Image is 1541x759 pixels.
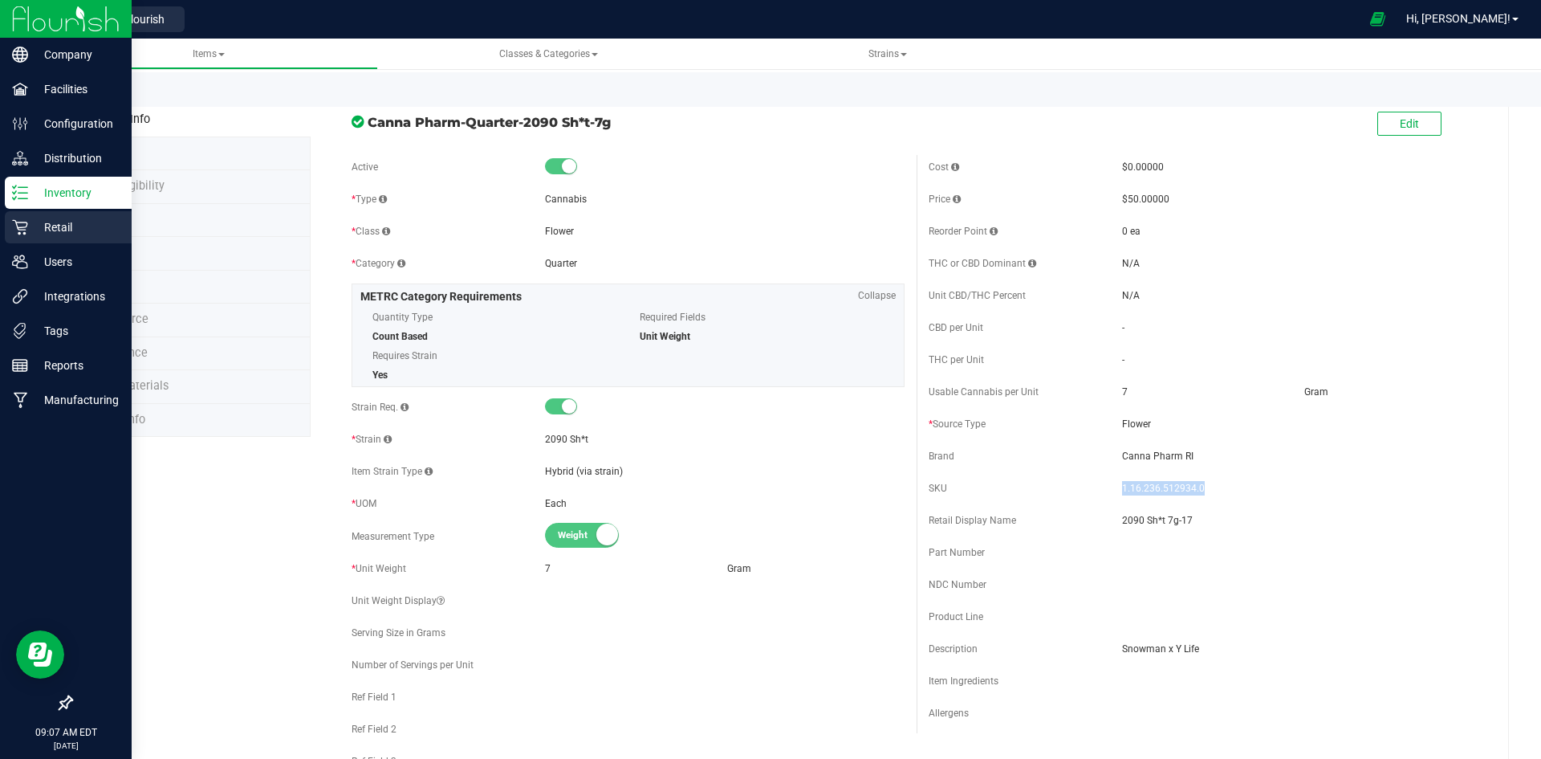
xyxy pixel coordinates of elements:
i: Custom display text for unit weight (e.g., '1.25 g', '1 gram (0.035 oz)', '1 cookie (10mg THC)') [437,596,445,606]
span: Hybrid (via strain) [545,466,623,477]
inline-svg: Distribution [12,150,28,166]
p: Users [28,252,124,271]
p: Distribution [28,149,124,168]
span: - [1122,322,1124,333]
span: Brand [929,451,954,462]
span: Number of Servings per Unit [352,659,474,671]
span: Type [352,194,387,205]
span: Requires Strain [372,344,616,368]
span: Unit Weight [352,563,406,574]
span: Strain [352,434,392,445]
span: Cost [929,161,959,173]
span: Class [352,226,390,237]
span: Unit CBD/THC Percent [929,290,1026,301]
inline-svg: Manufacturing [12,392,28,408]
p: Facilities [28,80,124,99]
span: Strain Req. [352,402,409,413]
span: Canna Pharm RI [1122,449,1482,463]
span: Canna Pharm-Quarter-2090 Sh*t-7g [368,112,905,132]
span: NDC Number [929,579,986,590]
p: Reports [28,356,124,375]
span: 7 [545,563,551,574]
span: Hi, [PERSON_NAME]! [1406,12,1511,25]
span: Source Type [929,418,986,430]
p: Integrations [28,287,124,306]
span: Unit Weight [640,331,690,342]
span: Open Ecommerce Menu [1360,3,1396,35]
span: CBD per Unit [929,322,983,333]
span: Usable Cannabis per Unit [929,386,1039,398]
span: $0.00000 [1122,161,1164,173]
span: Snowman x Y Life [1122,642,1482,656]
span: Price [929,194,961,205]
p: 09:07 AM EDT [7,725,124,740]
span: Product Line [929,611,983,622]
span: Part Number [929,547,985,558]
p: Manufacturing [28,390,124,410]
inline-svg: Company [12,47,28,63]
span: Collapse [858,288,896,303]
span: Count Based [372,331,428,342]
p: Tags [28,321,124,341]
span: Strains [868,48,907,59]
span: Cannabis [545,194,587,205]
span: Measurement Type [352,531,434,542]
inline-svg: Integrations [12,288,28,304]
span: N/A [1122,290,1140,301]
span: THC or CBD Dominant [929,258,1036,269]
span: METRC Category Requirements [360,290,522,303]
p: Inventory [28,183,124,202]
span: N/A [1122,258,1140,269]
span: Reorder Point [929,226,998,237]
span: Quantity Type [372,305,616,329]
span: Yes [372,369,388,381]
inline-svg: Inventory [12,185,28,201]
span: Description [929,643,978,655]
span: Ref Field 2 [352,724,396,735]
span: Ref Field 1 [352,692,396,703]
span: Item Strain Type [352,466,433,477]
span: Unit Weight Display [352,595,445,606]
iframe: Resource center [16,630,64,679]
span: Items [193,48,225,59]
span: Category [352,258,405,269]
span: Edit [1400,117,1419,130]
button: Edit [1377,112,1441,136]
span: 7 [1122,386,1128,398]
inline-svg: Reports [12,357,28,373]
span: Active [352,161,378,173]
span: UOM [352,498,376,509]
inline-svg: Retail [12,219,28,235]
span: 2090 Sh*t 7g-17 [1122,513,1482,528]
p: Retail [28,218,124,237]
span: SKU [929,483,947,494]
inline-svg: Configuration [12,116,28,132]
span: Quarter [545,258,577,269]
span: 2090 Sh*t [545,434,588,445]
span: Classes & Categories [499,48,598,59]
span: 0 ea [1122,226,1141,237]
span: THC per Unit [929,354,984,365]
inline-svg: Facilities [12,81,28,97]
span: Allergens [929,708,969,719]
span: Flower [545,226,574,237]
span: Flower [1122,417,1482,431]
p: Company [28,45,124,64]
span: Serving Size in Grams [352,627,445,639]
span: In Sync [352,113,364,130]
span: Weight [558,524,630,547]
inline-svg: Users [12,254,28,270]
inline-svg: Tags [12,323,28,339]
span: Each [545,498,567,509]
span: - [1122,354,1124,365]
span: $50.00000 [1122,194,1169,205]
p: Configuration [28,114,124,133]
span: Gram [1304,386,1328,398]
p: [DATE] [7,740,124,752]
span: Required Fields [640,305,884,329]
span: Retail Display Name [929,515,1016,526]
span: Item Ingredients [929,675,998,687]
span: 1.16.236.512934.0 [1122,481,1482,496]
span: Gram [727,563,751,574]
